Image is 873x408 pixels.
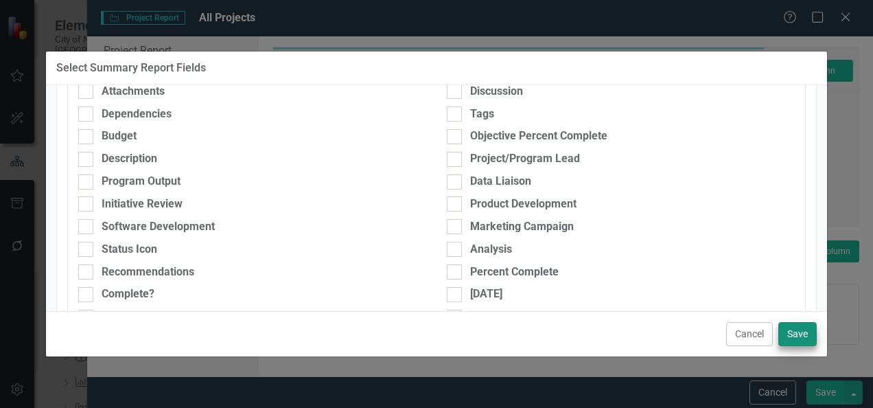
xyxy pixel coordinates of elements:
[102,264,194,280] div: Recommendations
[470,106,494,122] div: Tags
[470,264,559,280] div: Percent Complete
[102,286,154,302] div: Complete?
[102,242,157,258] div: Status Icon
[470,84,523,100] div: Discussion
[102,84,165,100] div: Attachments
[102,174,181,190] div: Program Output
[470,196,577,212] div: Product Development
[470,219,574,235] div: Marketing Campaign
[102,219,215,235] div: Software Development
[470,242,512,258] div: Analysis
[470,128,607,144] div: Objective Percent Complete
[102,309,153,325] div: Total Days
[102,196,183,212] div: Initiative Review
[102,106,172,122] div: Dependencies
[470,309,536,325] div: Elapsed Days
[56,62,206,74] div: Select Summary Report Fields
[726,322,773,346] button: Cancel
[470,174,531,190] div: Data Liaison
[102,128,137,144] div: Budget
[778,322,817,346] button: Save
[102,151,157,167] div: Description
[470,151,580,167] div: Project/Program Lead
[470,286,502,302] div: [DATE]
